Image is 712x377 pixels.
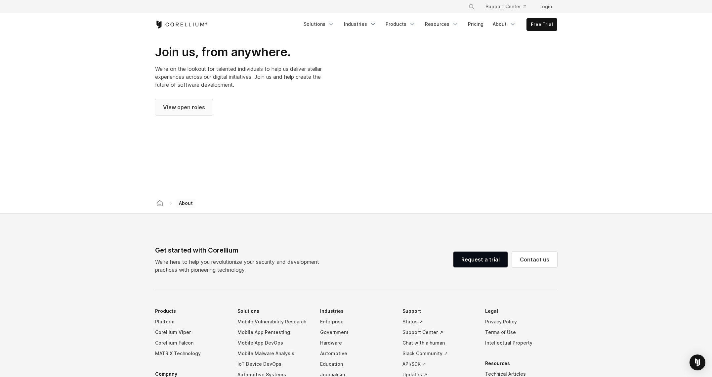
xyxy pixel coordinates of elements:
a: Slack Community ↗ [402,348,475,359]
a: Terms of Use [485,327,557,338]
a: Corellium Falcon [155,338,227,348]
div: Get started with Corellium [155,245,324,255]
a: Privacy Policy [485,316,557,327]
a: Education [320,359,392,369]
a: Mobile Vulnerability Research [237,316,310,327]
div: Open Intercom Messenger [690,354,705,370]
button: Search [466,1,478,13]
div: Navigation Menu [460,1,557,13]
a: Intellectual Property [485,338,557,348]
a: MATRIX Technology [155,348,227,359]
a: API/SDK ↗ [402,359,475,369]
a: Industries [340,18,380,30]
div: Navigation Menu [300,18,557,31]
a: Mobile Malware Analysis [237,348,310,359]
a: Chat with a human [402,338,475,348]
a: Hardware [320,338,392,348]
h2: Join us, from anywhere. [155,45,324,60]
a: Corellium home [154,199,166,208]
a: Corellium Home [155,21,208,28]
a: Automotive [320,348,392,359]
a: Free Trial [527,19,557,30]
a: Login [534,1,557,13]
a: IoT Device DevOps [237,359,310,369]
a: Status ↗ [402,316,475,327]
a: Products [382,18,420,30]
a: Platform [155,316,227,327]
a: View open roles [155,99,213,115]
a: Contact us [512,252,557,267]
span: About [176,199,195,208]
a: Pricing [464,18,487,30]
a: Government [320,327,392,338]
a: About [489,18,520,30]
a: Support Center ↗ [402,327,475,338]
a: Corellium Viper [155,327,227,338]
a: Support Center [480,1,531,13]
a: Solutions [300,18,339,30]
p: We’re here to help you revolutionize your security and development practices with pioneering tech... [155,258,324,274]
span: View open roles [163,103,205,111]
a: Mobile App Pentesting [237,327,310,338]
a: Request a trial [453,252,508,267]
a: Enterprise [320,316,392,327]
a: Mobile App DevOps [237,338,310,348]
a: Resources [421,18,463,30]
p: We’re on the lookout for talented individuals to help us deliver stellar experiences across our d... [155,65,324,89]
